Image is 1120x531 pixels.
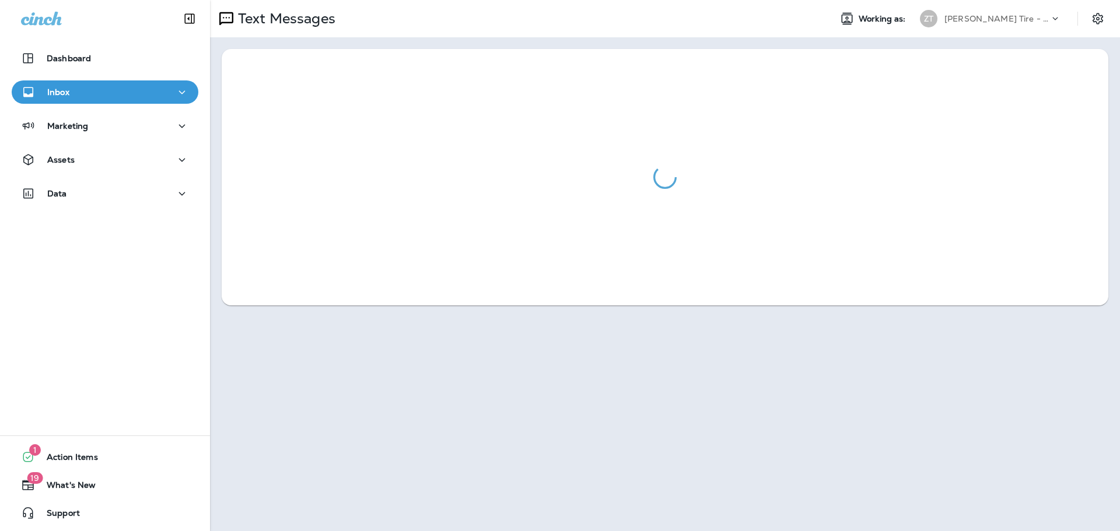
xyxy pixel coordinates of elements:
[12,80,198,104] button: Inbox
[47,189,67,198] p: Data
[12,182,198,205] button: Data
[35,452,98,466] span: Action Items
[12,445,198,469] button: 1Action Items
[12,473,198,497] button: 19What's New
[859,14,908,24] span: Working as:
[47,87,69,97] p: Inbox
[35,480,96,494] span: What's New
[233,10,335,27] p: Text Messages
[12,114,198,138] button: Marketing
[12,47,198,70] button: Dashboard
[35,508,80,522] span: Support
[920,10,937,27] div: ZT
[29,444,41,456] span: 1
[47,121,88,131] p: Marketing
[173,7,206,30] button: Collapse Sidebar
[27,472,43,484] span: 19
[944,14,1049,23] p: [PERSON_NAME] Tire - [GEOGRAPHIC_DATA]
[47,155,75,164] p: Assets
[1087,8,1108,29] button: Settings
[12,148,198,171] button: Assets
[47,54,91,63] p: Dashboard
[12,501,198,525] button: Support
